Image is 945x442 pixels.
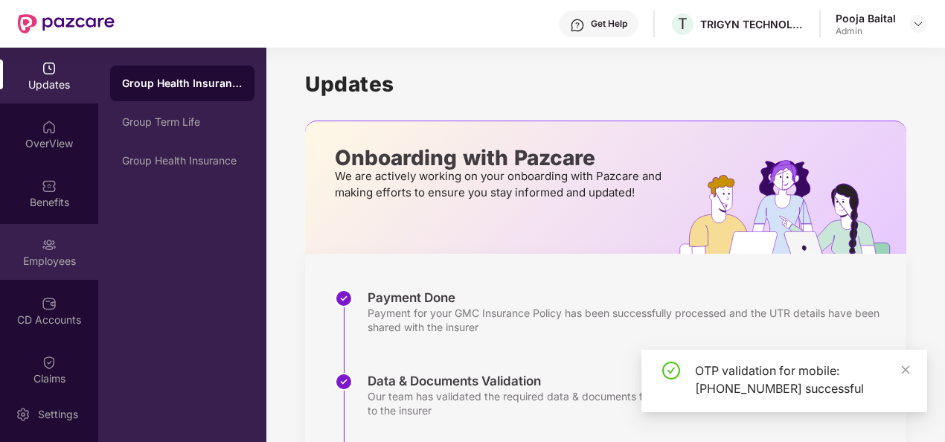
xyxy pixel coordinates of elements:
[900,365,911,375] span: close
[42,179,57,193] img: svg+xml;base64,PHN2ZyBpZD0iQmVuZWZpdHMiIHhtbG5zPSJodHRwOi8vd3d3LnczLm9yZy8yMDAwL3N2ZyIgd2lkdGg9Ij...
[42,296,57,311] img: svg+xml;base64,PHN2ZyBpZD0iQ0RfQWNjb3VudHMiIGRhdGEtbmFtZT0iQ0QgQWNjb3VudHMiIHhtbG5zPSJodHRwOi8vd3...
[42,355,57,370] img: svg+xml;base64,PHN2ZyBpZD0iQ2xhaW0iIHhtbG5zPSJodHRwOi8vd3d3LnczLm9yZy8yMDAwL3N2ZyIgd2lkdGg9IjIwIi...
[678,15,688,33] span: T
[695,362,909,397] div: OTP validation for mobile: [PHONE_NUMBER] successful
[700,17,804,31] div: TRIGYN TECHNOLOGIES LIMITED
[368,373,891,389] div: Data & Documents Validation
[679,160,906,254] img: hrOnboarding
[836,25,896,37] div: Admin
[42,61,57,76] img: svg+xml;base64,PHN2ZyBpZD0iVXBkYXRlZCIgeG1sbnM9Imh0dHA6Ly93d3cudzMub3JnLzIwMDAvc3ZnIiB3aWR0aD0iMj...
[122,155,243,167] div: Group Health Insurance
[305,71,906,97] h1: Updates
[368,306,891,334] div: Payment for your GMC Insurance Policy has been successfully processed and the UTR details have be...
[18,14,115,33] img: New Pazcare Logo
[335,289,353,307] img: svg+xml;base64,PHN2ZyBpZD0iU3RlcC1Eb25lLTMyeDMyIiB4bWxucz0iaHR0cDovL3d3dy53My5vcmcvMjAwMC9zdmciIH...
[335,168,666,201] p: We are actively working on your onboarding with Pazcare and making efforts to ensure you stay inf...
[368,389,891,417] div: Our team has validated the required data & documents for the insurance policy copy and submitted ...
[122,76,243,91] div: Group Health Insurance
[33,407,83,422] div: Settings
[42,237,57,252] img: svg+xml;base64,PHN2ZyBpZD0iRW1wbG95ZWVzIiB4bWxucz0iaHR0cDovL3d3dy53My5vcmcvMjAwMC9zdmciIHdpZHRoPS...
[591,18,627,30] div: Get Help
[570,18,585,33] img: svg+xml;base64,PHN2ZyBpZD0iSGVscC0zMngzMiIgeG1sbnM9Imh0dHA6Ly93d3cudzMub3JnLzIwMDAvc3ZnIiB3aWR0aD...
[662,362,680,379] span: check-circle
[836,11,896,25] div: Pooja Baital
[122,116,243,128] div: Group Term Life
[335,151,666,164] p: Onboarding with Pazcare
[42,120,57,135] img: svg+xml;base64,PHN2ZyBpZD0iSG9tZSIgeG1sbnM9Imh0dHA6Ly93d3cudzMub3JnLzIwMDAvc3ZnIiB3aWR0aD0iMjAiIG...
[912,18,924,30] img: svg+xml;base64,PHN2ZyBpZD0iRHJvcGRvd24tMzJ4MzIiIHhtbG5zPSJodHRwOi8vd3d3LnczLm9yZy8yMDAwL3N2ZyIgd2...
[368,289,891,306] div: Payment Done
[335,373,353,391] img: svg+xml;base64,PHN2ZyBpZD0iU3RlcC1Eb25lLTMyeDMyIiB4bWxucz0iaHR0cDovL3d3dy53My5vcmcvMjAwMC9zdmciIH...
[16,407,31,422] img: svg+xml;base64,PHN2ZyBpZD0iU2V0dGluZy0yMHgyMCIgeG1sbnM9Imh0dHA6Ly93d3cudzMub3JnLzIwMDAvc3ZnIiB3aW...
